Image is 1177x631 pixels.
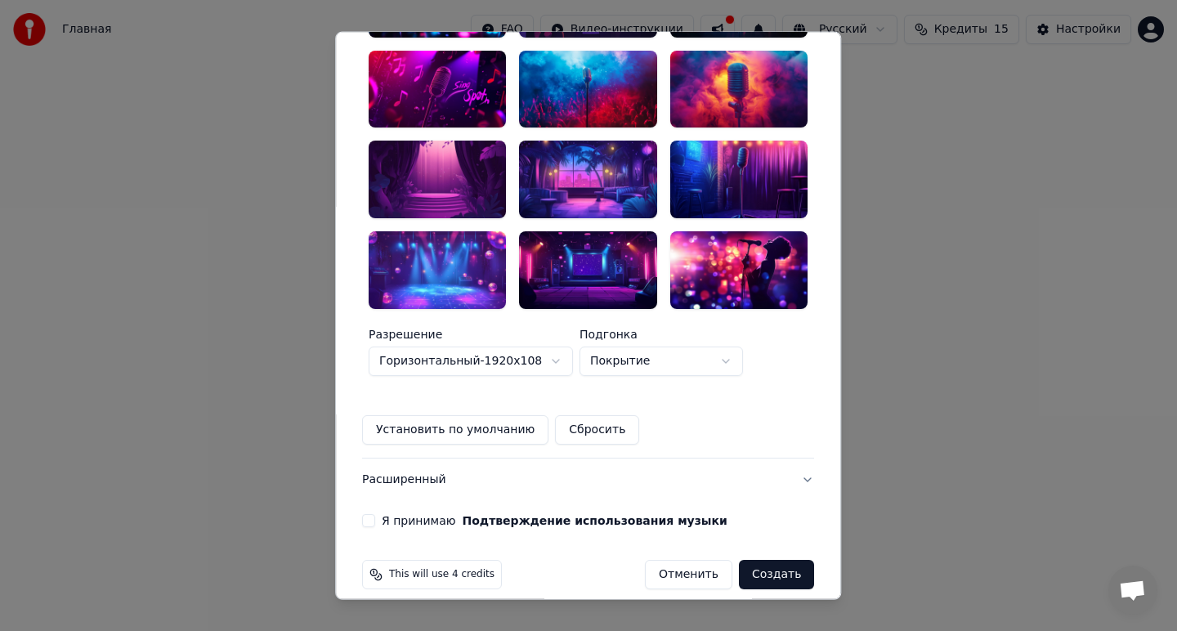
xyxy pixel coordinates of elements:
label: Разрешение [369,329,573,340]
span: This will use 4 credits [389,568,495,581]
button: Отменить [645,560,732,589]
label: Я принимаю [382,515,727,526]
button: Сбросить [556,415,640,445]
label: Подгонка [580,329,743,340]
button: Я принимаю [463,515,727,526]
button: Расширенный [362,459,814,501]
button: Установить по умолчанию [362,415,548,445]
button: Создать [739,560,814,589]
